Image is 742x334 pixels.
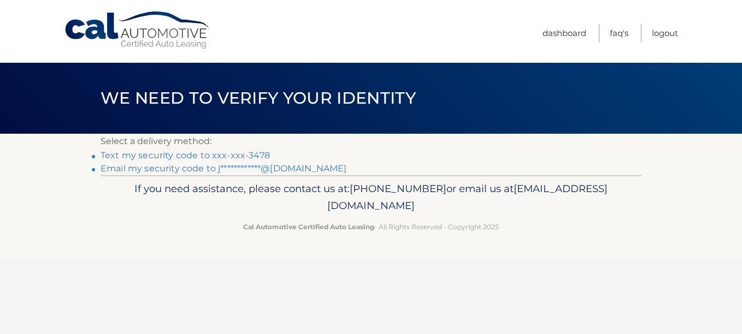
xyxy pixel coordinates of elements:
a: Logout [652,24,678,42]
a: Cal Automotive [64,11,211,50]
strong: Cal Automotive Certified Auto Leasing [243,223,374,231]
a: Text my security code to xxx-xxx-3478 [101,150,270,160]
span: We need to verify your identity [101,88,416,108]
p: Select a delivery method: [101,134,641,149]
a: FAQ's [610,24,628,42]
span: [PHONE_NUMBER] [350,182,446,195]
p: - All Rights Reserved - Copyright 2025 [108,221,634,232]
a: Dashboard [543,24,586,42]
p: If you need assistance, please contact us at: or email us at [108,180,634,215]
